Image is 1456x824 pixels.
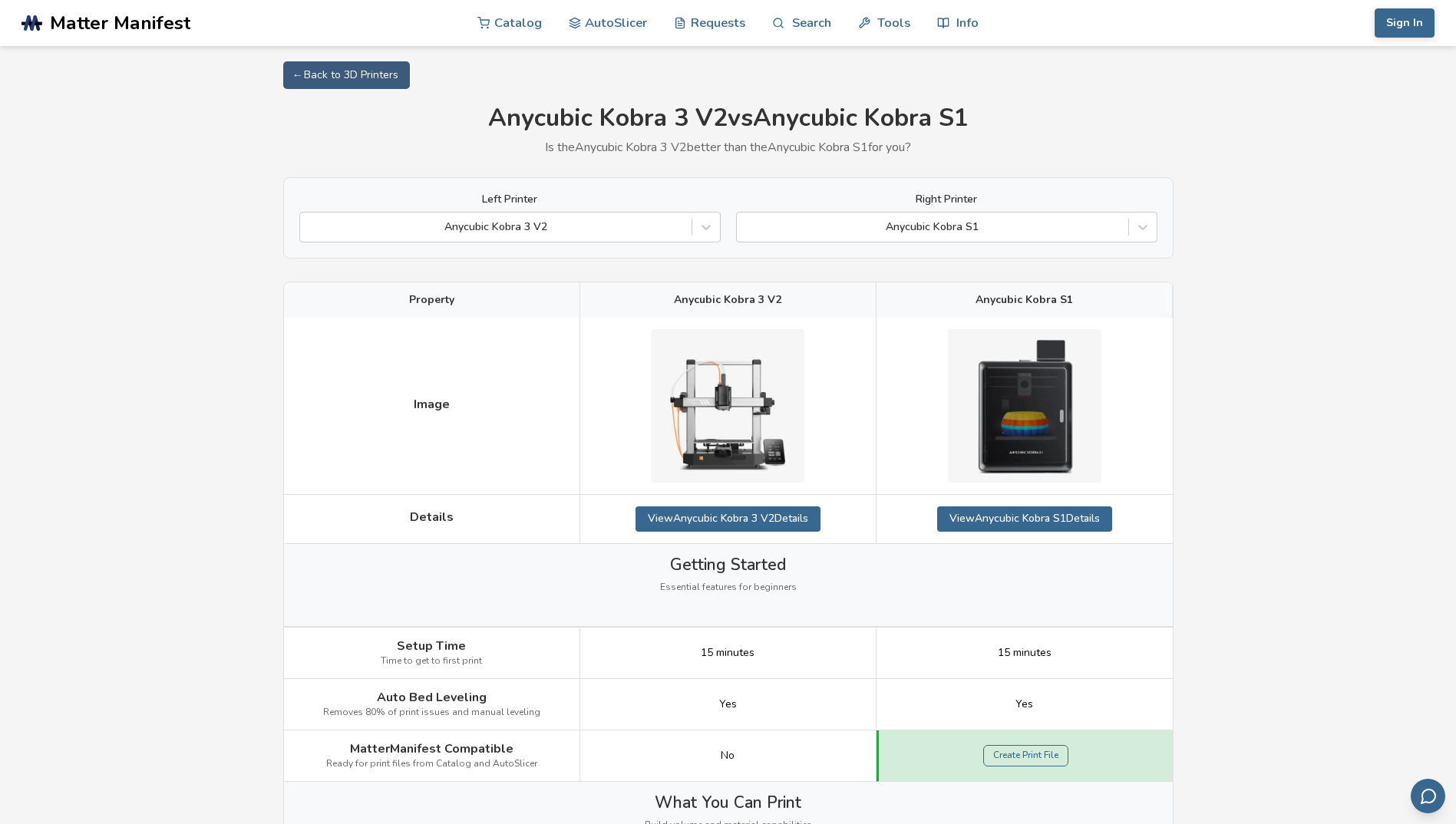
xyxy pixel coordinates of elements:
span: Details [410,510,454,524]
label: Left Printer [299,193,721,206]
button: Sign In [1375,8,1435,38]
h1: Anycubic Kobra 3 V2 vs Anycubic Kobra S1 [283,104,1174,133]
a: ViewAnycubic Kobra S1Details [937,506,1112,531]
span: Property [409,294,454,306]
span: Essential features for beginners [660,582,797,593]
span: Auto Bed Leveling [377,691,487,704]
span: Getting Started [670,555,786,574]
input: Anycubic Kobra 3 V2 [308,221,311,233]
input: Anycubic Kobra S1 [745,221,748,233]
p: Is the Anycubic Kobra 3 V2 better than the Anycubic Kobra S1 for you? [283,140,1174,154]
span: Removes 80% of print issues and manual leveling [323,707,540,718]
span: Setup Time [397,639,466,653]
button: Send feedback via email [1411,779,1445,813]
img: Anycubic Kobra 3 V2 [651,329,804,483]
span: 15 minutes [701,647,754,659]
a: ← Back to 3D Printers [283,61,410,89]
span: Matter Manifest [50,12,190,34]
span: Anycubic Kobra S1 [976,294,1073,306]
span: Yes [719,698,737,710]
span: Image [414,397,450,411]
span: 15 minutes [998,647,1052,659]
span: No [721,750,735,762]
span: MatterManifest Compatible [350,742,513,756]
label: Right Printer [736,193,1157,206]
span: Yes [1015,698,1033,710]
a: ViewAnycubic Kobra 3 V2Details [636,506,820,531]
span: Anycubic Kobra 3 V2 [674,294,781,306]
span: What You Can Print [655,793,801,812]
a: Create Print File [983,745,1068,766]
img: Anycubic Kobra S1 [948,329,1101,483]
span: Ready for print files from Catalog and AutoSlicer [326,759,537,770]
span: Time to get to first print [381,656,482,667]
